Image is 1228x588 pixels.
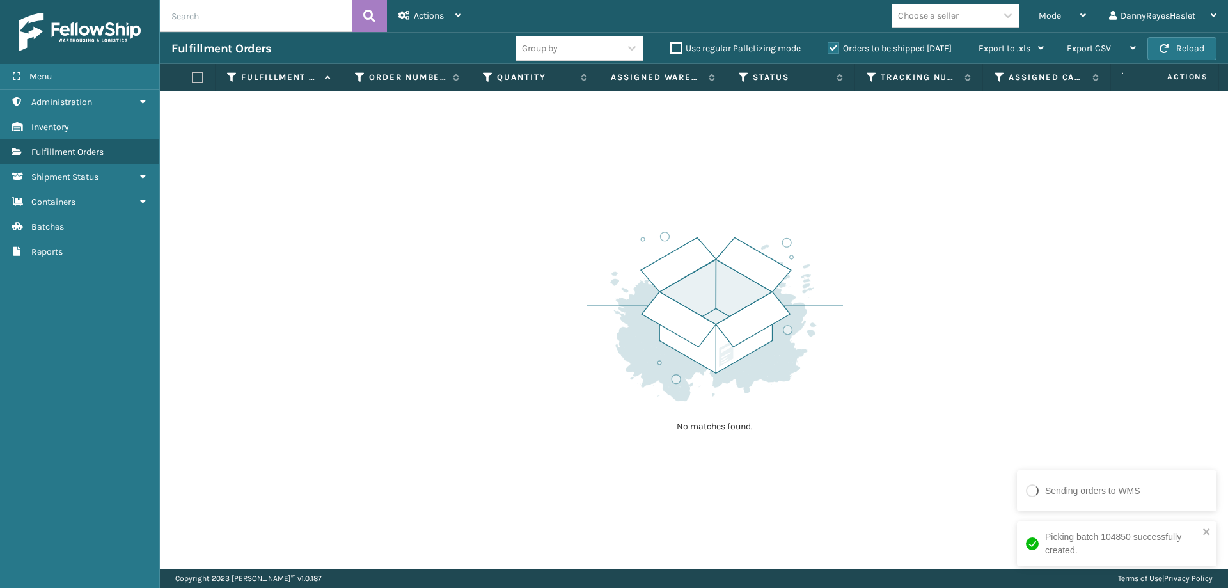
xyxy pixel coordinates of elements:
span: Shipment Status [31,171,98,182]
span: Reports [31,246,63,257]
span: Export to .xls [979,43,1030,54]
p: Copyright 2023 [PERSON_NAME]™ v 1.0.187 [175,569,322,588]
div: Sending orders to WMS [1045,484,1140,498]
img: logo [19,13,141,51]
span: Actions [414,10,444,21]
span: Menu [29,71,52,82]
label: Assigned Warehouse [611,72,702,83]
label: Tracking Number [881,72,958,83]
h3: Fulfillment Orders [171,41,271,56]
label: Status [753,72,830,83]
div: Choose a seller [898,9,959,22]
span: Actions [1127,67,1216,88]
label: Order Number [369,72,446,83]
label: Assigned Carrier Service [1009,72,1086,83]
label: Fulfillment Order Id [241,72,319,83]
span: Batches [31,221,64,232]
span: Export CSV [1067,43,1111,54]
span: Administration [31,97,92,107]
span: Containers [31,196,75,207]
div: Group by [522,42,558,55]
label: Orders to be shipped [DATE] [828,43,952,54]
button: close [1202,527,1211,539]
span: Inventory [31,122,69,132]
span: Mode [1039,10,1061,21]
label: Use regular Palletizing mode [670,43,801,54]
label: Quantity [497,72,574,83]
button: Reload [1147,37,1216,60]
span: Fulfillment Orders [31,147,104,157]
div: Picking batch 104850 successfully created. [1045,530,1199,557]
